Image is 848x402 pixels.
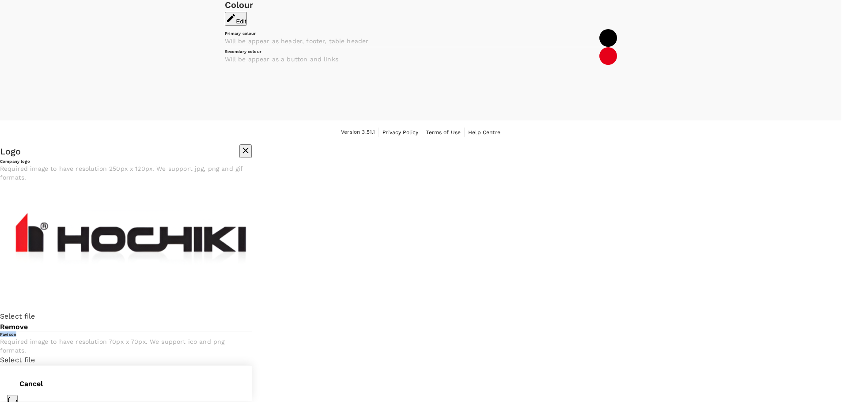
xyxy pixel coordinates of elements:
button: Edit [225,12,247,26]
button: Cancel [7,373,55,395]
span: Terms of Use [426,129,461,135]
div: Secondary colour [225,49,599,54]
button: close [239,144,252,158]
span: Help Centre [468,129,500,135]
div: Primary colour [225,30,599,36]
p: Will be appear as header, footer, table header [225,37,599,45]
span: Version 3.51.1 [341,128,375,137]
span: Privacy Policy [382,129,418,135]
p: Will be appear as a button and links [225,55,599,64]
